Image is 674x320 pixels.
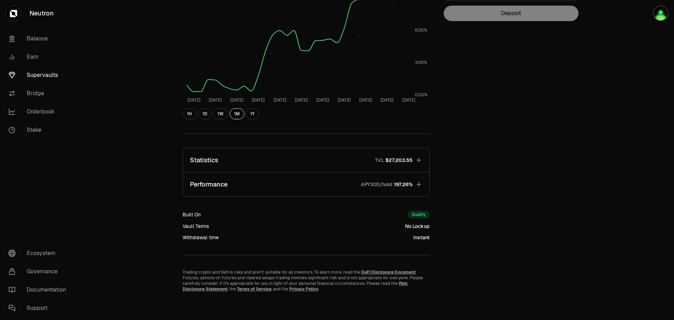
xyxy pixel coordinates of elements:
[381,97,394,103] tspan: [DATE]
[3,244,76,262] a: Ecosystem
[289,286,318,292] a: Privacy Policy
[213,108,228,119] button: 1W
[3,299,76,317] a: Support
[237,286,271,292] a: Terms of Service
[413,234,430,241] div: Instant
[209,97,222,103] tspan: [DATE]
[183,211,201,218] div: Built On
[3,121,76,139] a: Stake
[415,60,427,65] tspan: 3.00%
[183,269,430,275] p: Trading crypto and Defi is risky and aren't suitable for all investors. To learn more, read the .
[402,97,415,103] tspan: [DATE]
[653,6,668,21] img: Tia
[3,30,76,48] a: Balance
[230,108,244,119] button: 1M
[190,155,218,165] p: Statistics
[246,108,259,119] button: 1Y
[230,97,243,103] tspan: [DATE]
[295,97,308,103] tspan: [DATE]
[183,108,197,119] button: 1H
[3,281,76,299] a: Documentation
[3,48,76,66] a: Earn
[198,108,212,119] button: 1D
[183,223,209,230] div: Vault Terms
[408,211,430,218] div: Duality
[183,281,408,292] a: Risk Disclosure Statement
[359,97,372,103] tspan: [DATE]
[183,172,429,196] button: PerformanceAPY30D/hold197.26%
[394,181,412,188] span: 197.26%
[183,148,429,172] button: StatisticsTVL$27,203.55
[183,234,219,241] div: Withdrawal time
[316,97,329,103] tspan: [DATE]
[252,97,265,103] tspan: [DATE]
[375,157,384,164] p: TVL
[405,223,430,230] div: No Lockup
[361,181,392,188] p: APY30D/hold
[3,84,76,103] a: Bridge
[273,97,286,103] tspan: [DATE]
[190,179,227,189] p: Performance
[415,27,427,33] tspan: 6.00%
[187,97,200,103] tspan: [DATE]
[361,269,416,275] a: DeFi Disclosure Document
[385,157,412,164] span: $27,203.55
[415,92,428,98] tspan: 0.00%
[3,103,76,121] a: Orderbook
[3,262,76,281] a: Governance
[3,66,76,84] a: Supervaults
[338,97,351,103] tspan: [DATE]
[183,275,430,292] p: Futures, options on futures and cleared swaps trading involves significant risk and is not approp...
